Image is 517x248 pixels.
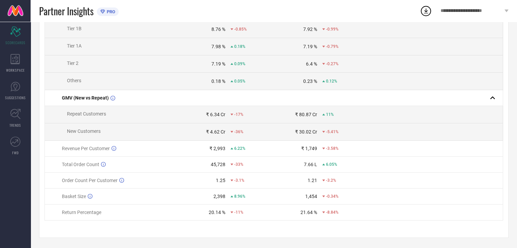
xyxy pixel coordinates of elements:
[62,194,86,199] span: Basket Size
[234,146,245,151] span: 6.22%
[234,27,247,32] span: -0.85%
[67,78,81,83] span: Others
[301,146,317,151] div: ₹ 1,749
[234,194,245,199] span: 8.96%
[209,146,225,151] div: ₹ 2,993
[420,5,432,17] div: Open download list
[211,44,225,49] div: 7.98 %
[213,194,225,199] div: 2,398
[67,43,82,49] span: Tier 1A
[10,123,21,128] span: TRENDS
[234,162,243,167] span: -33%
[211,61,225,67] div: 7.19 %
[326,61,339,66] span: -0.27%
[326,44,339,49] span: -0.79%
[326,146,339,151] span: -3.58%
[5,40,25,45] span: SCORECARDS
[234,178,244,183] span: -3.1%
[62,178,118,183] span: Order Count Per Customer
[234,44,245,49] span: 0.18%
[234,112,243,117] span: -17%
[206,112,225,117] div: ₹ 6.34 Cr
[234,61,245,66] span: 0.09%
[6,68,25,73] span: WORKSPACE
[326,194,339,199] span: -0.34%
[67,26,82,31] span: Tier 1B
[234,210,243,215] span: -11%
[326,27,339,32] span: -0.99%
[62,146,110,151] span: Revenue Per Customer
[39,4,93,18] span: Partner Insights
[5,95,26,100] span: SUGGESTIONS
[211,26,225,32] div: 8.76 %
[67,111,106,117] span: Repeat Customers
[209,210,225,215] div: 20.14 %
[300,210,317,215] div: 21.64 %
[62,210,101,215] span: Return Percentage
[295,129,317,135] div: ₹ 30.02 Cr
[326,129,339,134] span: -5.41%
[303,44,317,49] div: 7.19 %
[303,78,317,84] div: 0.23 %
[206,129,225,135] div: ₹ 4.62 Cr
[303,26,317,32] div: 7.92 %
[234,79,245,84] span: 0.05%
[211,162,225,167] div: 45,728
[67,128,101,134] span: New Customers
[326,112,334,117] span: 11%
[326,79,337,84] span: 0.12%
[304,162,317,167] div: 7.66 L
[216,178,225,183] div: 1.25
[306,61,317,67] div: 6.4 %
[62,95,109,101] span: GMV (New vs Repeat)
[305,194,317,199] div: 1,454
[211,78,225,84] div: 0.18 %
[67,60,79,66] span: Tier 2
[326,178,336,183] span: -3.2%
[326,162,337,167] span: 6.05%
[326,210,339,215] span: -8.84%
[295,112,317,117] div: ₹ 80.87 Cr
[308,178,317,183] div: 1.21
[62,162,99,167] span: Total Order Count
[12,150,19,155] span: FWD
[234,129,243,134] span: -36%
[105,9,115,14] span: PRO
